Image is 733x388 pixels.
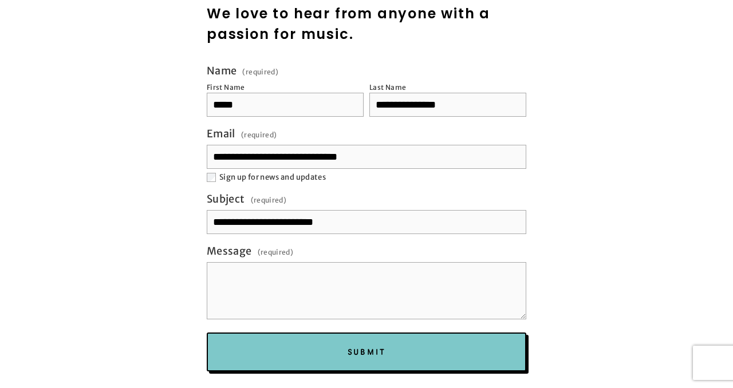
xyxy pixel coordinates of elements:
span: Name [207,64,237,77]
span: (required) [242,69,278,76]
span: (required) [251,192,287,208]
span: (required) [258,244,294,260]
span: Email [207,127,235,140]
input: Sign up for news and updates [207,173,216,182]
span: Subject [207,192,245,205]
span: Submit [348,346,386,357]
button: SubmitSubmit [207,332,526,371]
span: (required) [241,127,277,142]
span: Sign up for news and updates [219,172,326,182]
div: First Name [207,83,245,92]
div: Last Name [369,83,406,92]
span: Message [207,244,252,258]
